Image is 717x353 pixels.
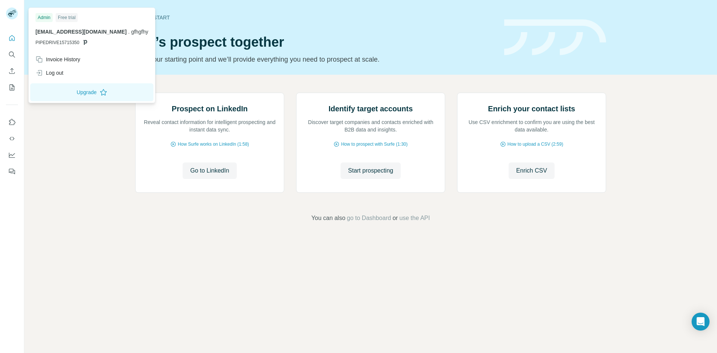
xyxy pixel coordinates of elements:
button: use the API [399,214,430,223]
h1: Let’s prospect together [135,35,495,50]
h2: Prospect on LinkedIn [172,103,248,114]
button: go to Dashboard [347,214,391,223]
span: How to prospect with Surfe (1:30) [341,141,407,148]
p: Discover target companies and contacts enriched with B2B data and insights. [304,118,437,133]
button: Enrich CSV [509,162,555,179]
button: Enrich CSV [6,64,18,78]
h2: Identify target accounts [329,103,413,114]
span: Go to LinkedIn [190,166,229,175]
div: Log out [35,69,63,77]
span: How to upload a CSV (2:59) [508,141,563,148]
button: Search [6,48,18,61]
button: Start prospecting [341,162,401,179]
span: or [392,214,398,223]
p: Reveal contact information for intelligent prospecting and instant data sync. [143,118,276,133]
span: . [128,29,130,35]
div: Open Intercom Messenger [692,313,710,331]
button: My lists [6,81,18,94]
span: Enrich CSV [516,166,547,175]
div: Invoice History [35,56,80,63]
button: Use Surfe on LinkedIn [6,115,18,129]
div: Free trial [56,13,78,22]
button: Dashboard [6,148,18,162]
button: Upgrade [30,83,153,101]
span: [EMAIL_ADDRESS][DOMAIN_NAME] [35,29,127,35]
span: How Surfe works on LinkedIn (1:58) [178,141,249,148]
h2: Enrich your contact lists [488,103,575,114]
button: Use Surfe API [6,132,18,145]
span: Start prospecting [348,166,393,175]
span: gfhgfhy [131,29,148,35]
p: Use CSV enrichment to confirm you are using the best data available. [465,118,598,133]
p: Pick your starting point and we’ll provide everything you need to prospect at scale. [135,54,495,65]
span: PIPEDRIVE15715350 [35,39,79,46]
div: Quick start [135,14,495,21]
button: Feedback [6,165,18,178]
div: Admin [35,13,53,22]
button: Go to LinkedIn [183,162,236,179]
span: You can also [311,214,345,223]
img: banner [504,19,606,56]
button: Quick start [6,31,18,45]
